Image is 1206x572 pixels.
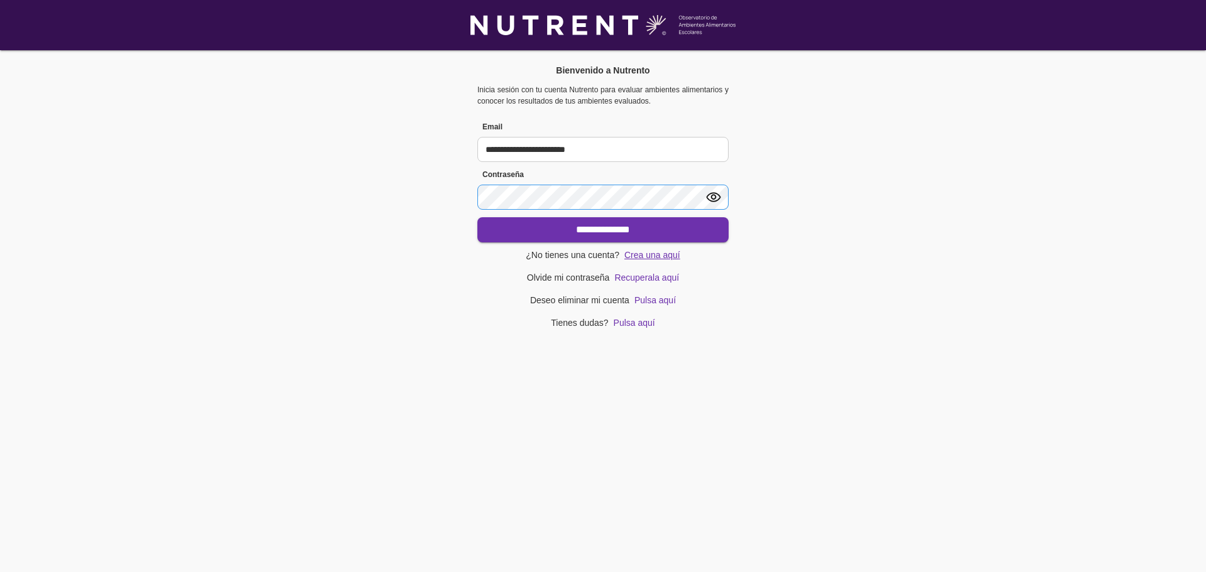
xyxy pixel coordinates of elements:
[477,122,729,132] label: Email
[614,318,655,327] a: Pulsa aquí
[556,64,649,77] h5: Bienvenido a Nutrento
[477,170,729,180] label: Contraseña
[526,247,619,262] span: ¿No tienes una cuenta?
[477,84,729,107] p: Inicia sesión con tu cuenta Nutrento para evaluar ambientes alimentarios y conocer los resultados...
[551,315,608,330] span: Tienes dudas?
[530,293,629,308] span: Deseo eliminar mi cuenta
[614,273,679,282] a: Recuperala aquí
[527,270,610,285] span: Olvide mi contraseña
[634,296,676,305] a: Pulsa aquí
[624,251,680,259] a: Crea una aquí
[706,190,721,205] img: eye-icon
